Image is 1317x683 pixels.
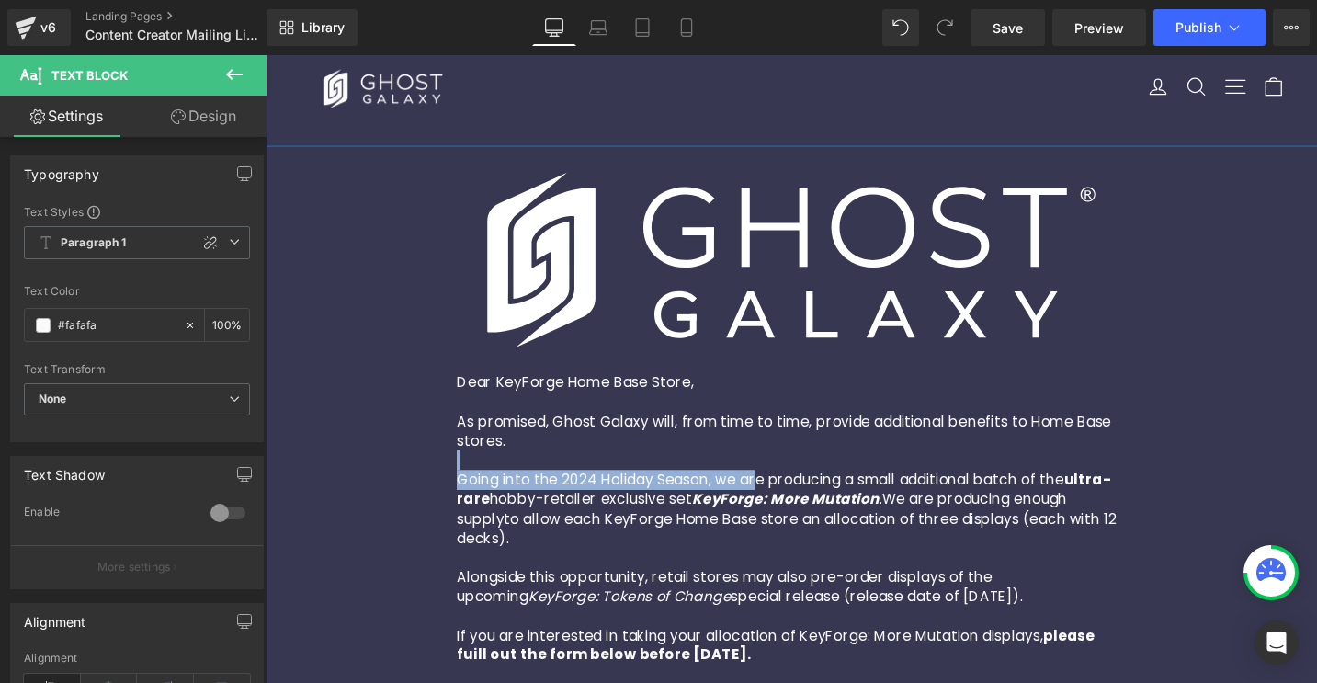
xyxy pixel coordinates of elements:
[1255,620,1299,665] div: Open Intercom Messenger
[61,235,127,251] b: Paragraph 1
[926,9,963,46] button: Redo
[205,309,249,341] div: %
[267,9,358,46] a: New Library
[24,457,105,483] div: Text Shadow
[993,18,1023,38] span: Save
[24,652,250,665] div: Alignment
[532,9,576,46] a: Desktop
[202,336,453,357] span: Dear KeyForge Home Base Store,
[24,363,250,376] div: Text Transform
[137,96,270,137] a: Design
[202,377,894,418] span: As promised, Ghost Galaxy will, from time to time, provide additional benefits to Home Base stores.
[620,9,664,46] a: Tablet
[51,68,128,83] span: Text Block
[24,604,86,630] div: Alignment
[301,19,345,36] span: Library
[97,559,171,575] p: More settings
[24,285,250,298] div: Text Color
[7,9,71,46] a: v6
[202,480,900,521] span: to allow each KeyForge Home Base store an allocation of three displays (each with 12 decks).
[85,28,262,42] span: Content Creator Mailing List Form
[37,16,60,40] div: v6
[576,9,620,46] a: Laptop
[202,603,877,644] strong: please fuill out the form below before [DATE].
[202,542,910,584] p: Alongside this opportunity, retail stores may also pre-order displays of the upcoming special rel...
[1074,18,1124,38] span: Preview
[24,505,192,524] div: Enable
[664,9,709,46] a: Mobile
[451,459,649,480] i: KeyForge: More Mutation
[1052,9,1146,46] a: Preview
[58,315,176,336] input: Color
[202,438,894,480] strong: ultra-rare
[882,9,919,46] button: Undo
[24,156,99,182] div: Typography
[202,459,848,500] span: We are producing enough supply
[85,9,297,24] a: Landing Pages
[278,562,492,583] i: KeyForge: Tokens of Change
[202,604,910,645] p: If you are interested in taking your allocation of KeyForge: More Mutation displays,
[11,545,263,588] button: More settings
[24,204,250,219] div: Text Styles
[1175,20,1221,35] span: Publish
[1153,9,1266,46] button: Publish
[1273,9,1310,46] button: More
[202,439,910,522] p: Going into the 2024 Holiday Season, we are producing a small additional batch of the hobby-retail...
[39,392,67,405] b: None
